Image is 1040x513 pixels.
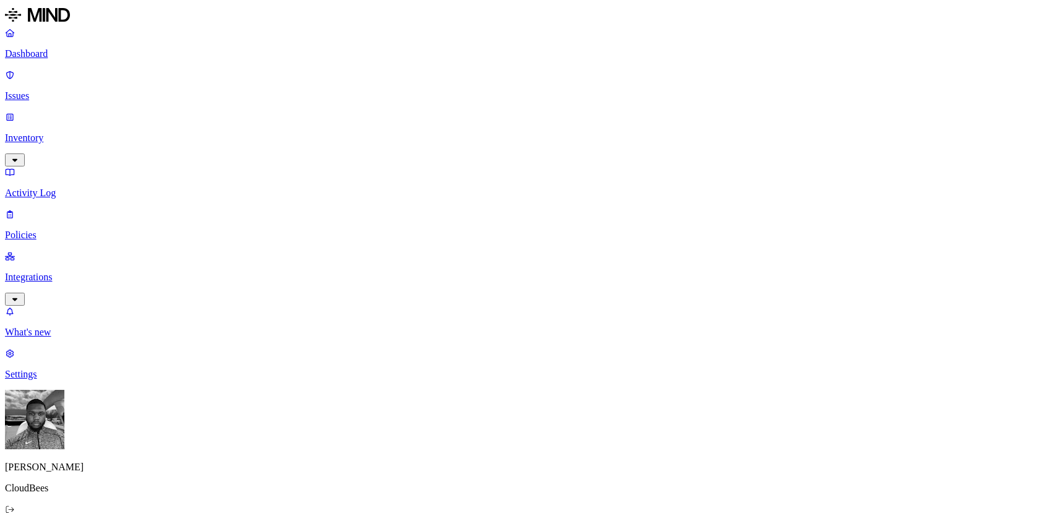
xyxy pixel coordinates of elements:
p: Dashboard [5,48,1035,59]
a: MIND [5,5,1035,27]
a: Integrations [5,251,1035,304]
a: Inventory [5,111,1035,165]
a: What's new [5,306,1035,338]
p: Integrations [5,272,1035,283]
a: Settings [5,348,1035,380]
p: CloudBees [5,483,1035,494]
p: Inventory [5,132,1035,144]
a: Activity Log [5,166,1035,199]
a: Dashboard [5,27,1035,59]
img: Cameron White [5,390,64,449]
p: Activity Log [5,188,1035,199]
a: Policies [5,209,1035,241]
a: Issues [5,69,1035,101]
p: What's new [5,327,1035,338]
p: Issues [5,90,1035,101]
img: MIND [5,5,70,25]
p: Settings [5,369,1035,380]
p: Policies [5,230,1035,241]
